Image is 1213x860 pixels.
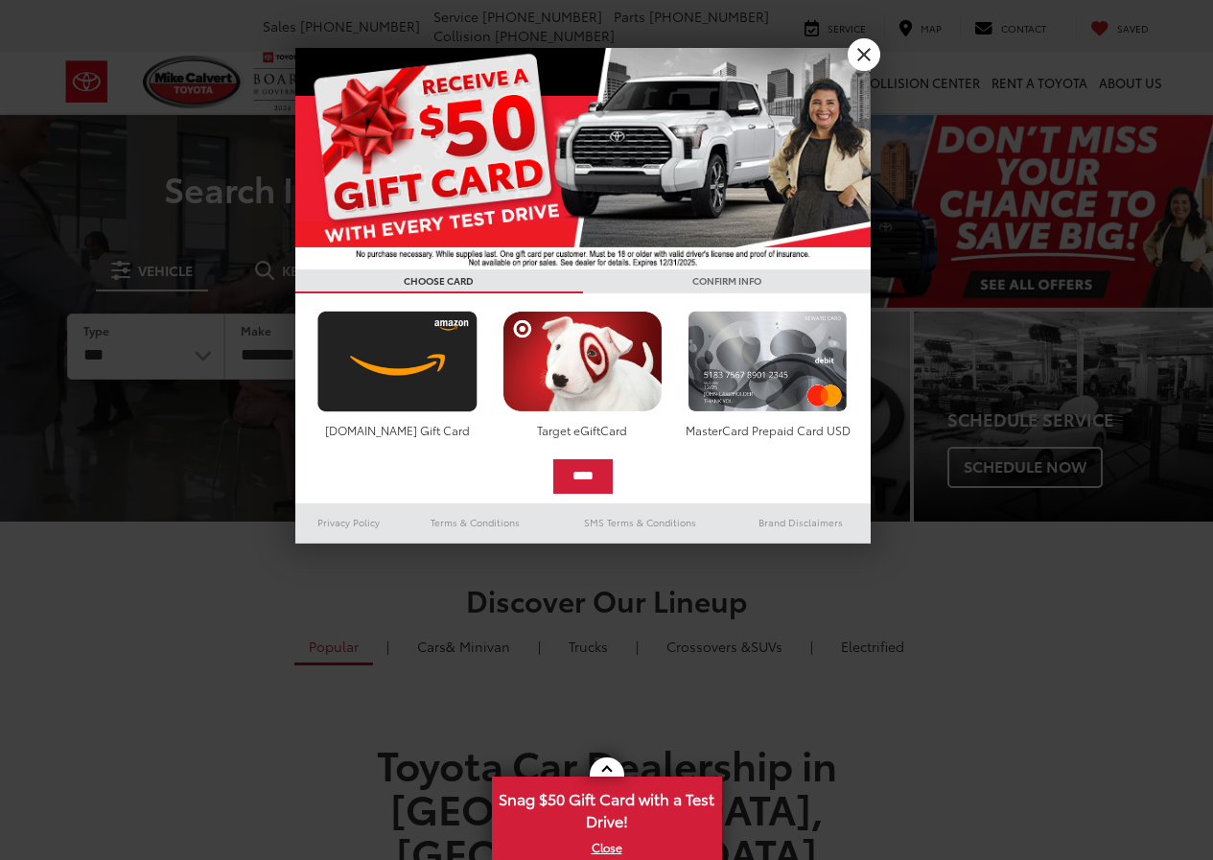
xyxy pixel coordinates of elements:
[313,422,482,438] div: [DOMAIN_NAME] Gift Card
[402,511,548,534] a: Terms & Conditions
[683,422,852,438] div: MasterCard Prepaid Card USD
[494,779,720,837] span: Snag $50 Gift Card with a Test Drive!
[313,311,482,412] img: amazoncard.png
[295,48,871,269] img: 55838_top_625864.jpg
[583,269,871,293] h3: CONFIRM INFO
[731,511,871,534] a: Brand Disclaimers
[549,511,731,534] a: SMS Terms & Conditions
[295,269,583,293] h3: CHOOSE CARD
[498,311,667,412] img: targetcard.png
[498,422,667,438] div: Target eGiftCard
[295,511,403,534] a: Privacy Policy
[683,311,852,412] img: mastercard.png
